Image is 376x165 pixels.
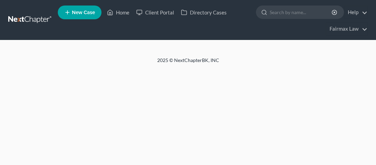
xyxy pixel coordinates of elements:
[133,6,178,19] a: Client Portal
[23,57,353,69] div: 2025 © NextChapterBK, INC
[178,6,230,19] a: Directory Cases
[72,10,95,15] span: New Case
[270,6,333,19] input: Search by name...
[344,6,367,19] a: Help
[104,6,133,19] a: Home
[326,23,367,35] a: Fairmax Law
